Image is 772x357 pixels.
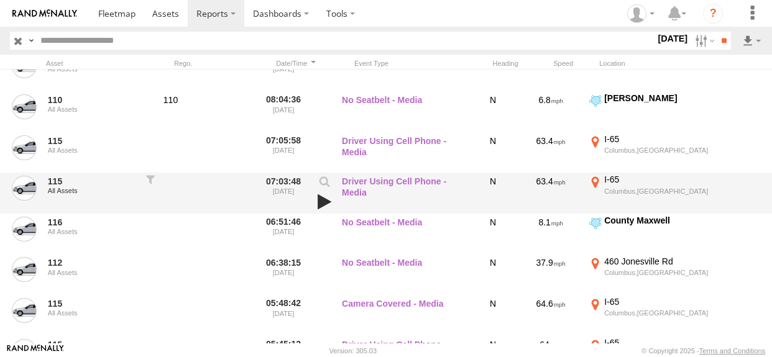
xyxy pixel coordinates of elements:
[587,256,730,294] label: Click to View Event Location
[587,93,730,131] label: Click to View Event Location
[604,187,728,196] div: Columbus,[GEOGRAPHIC_DATA]
[604,215,728,226] div: County Maxwell
[272,59,319,68] div: Click to Sort
[342,52,466,91] label: No Seatbelt - Media
[260,215,307,253] label: 06:51:46 [DATE]
[48,309,137,317] div: All Assets
[48,106,137,113] div: All Assets
[520,215,582,253] div: 8.1
[48,187,137,194] div: All Assets
[604,256,728,267] div: 460 Jonesville Rd
[520,174,582,212] div: 63.4
[48,94,137,106] a: 110
[260,174,307,212] label: 07:03:48 [DATE]
[163,94,253,106] div: 110
[48,217,137,228] a: 116
[7,345,64,357] a: Visit our Website
[48,135,137,147] a: 115
[520,133,582,172] div: 63.4
[471,215,515,253] div: N
[587,296,730,335] label: Click to View Event Location
[329,347,377,355] div: Version: 305.03
[604,309,728,317] div: Columbus,[GEOGRAPHIC_DATA]
[641,347,765,355] div: © Copyright 2025 -
[342,93,466,131] label: No Seatbelt - Media
[48,147,137,154] div: All Assets
[699,347,765,355] a: Terms and Conditions
[690,32,717,50] label: Search Filter Options
[587,133,730,172] label: Click to View Event Location
[471,174,515,212] div: N
[604,93,728,104] div: [PERSON_NAME]
[260,256,307,294] label: 06:38:15 [DATE]
[741,32,762,50] label: Export results as...
[471,93,515,131] div: N
[48,257,137,268] a: 112
[260,52,307,91] label: 08:20:06 [DATE]
[520,296,582,335] div: 64.6
[471,133,515,172] div: N
[260,93,307,131] label: 08:04:36 [DATE]
[48,269,137,276] div: All Assets
[587,52,730,91] label: Click to View Event Location
[604,174,728,185] div: I-65
[48,339,137,350] a: 115
[604,146,728,155] div: Columbus,[GEOGRAPHIC_DATA]
[471,296,515,335] div: N
[520,52,582,91] div: 5
[604,296,728,307] div: I-65
[314,193,335,210] a: View Attached Media (Video)
[12,9,77,18] img: rand-logo.svg
[604,133,728,145] div: I-65
[471,52,515,91] div: N
[471,256,515,294] div: N
[260,133,307,172] label: 07:05:58 [DATE]
[144,174,157,212] div: Filter to this asset's events
[342,133,466,172] label: Driver Using Cell Phone - Media
[703,4,723,24] i: ?
[604,268,728,277] div: Columbus,[GEOGRAPHIC_DATA]
[623,4,659,23] div: Brandon Hickerson
[520,256,582,294] div: 37.9
[48,228,137,235] div: All Assets
[655,32,690,45] label: [DATE]
[48,298,137,309] a: 115
[604,337,728,348] div: I-65
[260,296,307,335] label: 05:48:42 [DATE]
[587,174,730,212] label: Click to View Event Location
[342,174,466,212] label: Driver Using Cell Phone - Media
[587,215,730,253] label: Click to View Event Location
[314,176,335,193] label: View Event Parameters
[26,32,36,50] label: Search Query
[342,256,466,294] label: No Seatbelt - Media
[48,176,137,187] a: 115
[342,215,466,253] label: No Seatbelt - Media
[342,296,466,335] label: Camera Covered - Media
[520,93,582,131] div: 6.8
